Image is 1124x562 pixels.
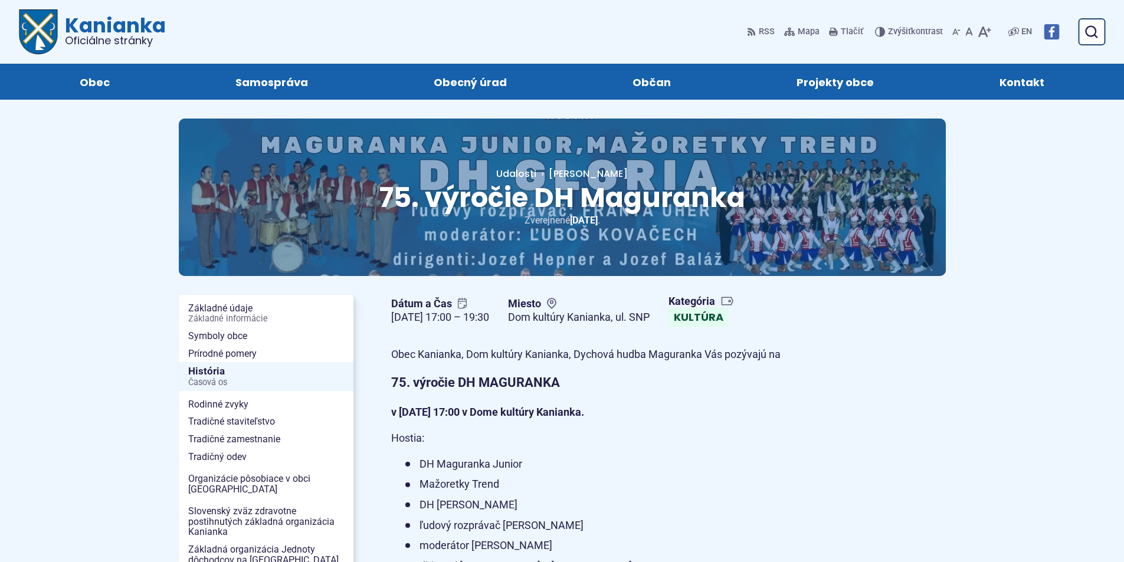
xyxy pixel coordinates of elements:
[746,64,925,100] a: Projekty obce
[949,64,1096,100] a: Kontakt
[179,327,353,345] a: Symboly obce
[179,430,353,448] a: Tradičné zamestnanie
[405,517,810,535] li: ľudový rozprávač [PERSON_NAME]
[549,167,628,180] span: [PERSON_NAME]
[536,167,628,180] a: [PERSON_NAME]
[188,300,344,327] span: Základné údaje
[888,27,911,37] span: Zvýšiť
[80,64,110,100] span: Obec
[405,537,810,555] li: moderátor [PERSON_NAME]
[179,502,353,541] a: Slovenský zväz zdravotne postihnutých základná organizácia Kanianka
[496,167,536,180] a: Udalosti
[179,413,353,430] a: Tradičné staviteľstvo
[188,413,344,430] span: Tradičné staviteľstvo
[19,9,166,54] a: Logo Kanianka, prejsť na domovskú stránku.
[379,179,745,216] span: 75. výročie DH Maguranka
[65,35,166,46] span: Oficiálne stránky
[668,308,729,327] a: Kultúra
[827,19,866,44] button: Tlačiť
[188,470,344,498] span: Organizácie pôsobiace v obci [GEOGRAPHIC_DATA]
[582,64,722,100] a: Občan
[841,27,863,37] span: Tlačiť
[179,448,353,466] a: Tradičný odev
[888,27,943,37] span: kontrast
[391,429,810,448] p: Hostia:
[405,455,810,474] li: DH Maguranka Junior
[797,64,874,100] span: Projekty obce
[782,19,822,44] a: Mapa
[235,64,308,100] span: Samospráva
[179,470,353,498] a: Organizácie pôsobiace v obci [GEOGRAPHIC_DATA]
[391,406,584,418] strong: v [DATE] 17:00 v Dome kultúry Kanianka.
[1021,25,1032,39] span: EN
[405,496,810,514] li: DH [PERSON_NAME]
[188,327,344,345] span: Symboly obce
[179,345,353,363] a: Prírodné pomery
[179,300,353,327] a: Základné údajeZákladné informácie
[28,64,160,100] a: Obec
[875,19,945,44] button: Zvýšiťkontrast
[963,19,975,44] button: Nastaviť pôvodnú veľkosť písma
[188,378,344,387] span: Časová os
[405,475,810,494] li: Mažoretky Trend
[1044,24,1059,40] img: Prejsť na Facebook stránku
[668,295,734,308] span: Kategória
[391,297,489,311] span: Dátum a Čas
[188,396,344,413] span: Rodinné zvyky
[188,362,344,391] span: História
[1000,64,1044,100] span: Kontakt
[179,362,353,391] a: HistóriaČasová os
[508,297,650,311] span: Miesto
[747,19,777,44] a: RSS
[188,345,344,363] span: Prírodné pomery
[391,375,560,390] strong: 75. výročie DH MAGURANKA
[950,19,963,44] button: Zmenšiť veľkosť písma
[391,311,489,324] figcaption: [DATE] 17:00 – 19:30
[1019,25,1034,39] a: EN
[975,19,994,44] button: Zväčšiť veľkosť písma
[391,346,810,364] p: Obec Kanianka, Dom kultúry Kanianka, Dychová hudba Maguranka Vás pozývajú na
[19,9,58,54] img: Prejsť na domovskú stránku
[434,64,507,100] span: Obecný úrad
[633,64,671,100] span: Občan
[570,215,598,226] span: [DATE]
[188,430,344,448] span: Tradičné zamestnanie
[58,15,166,46] span: Kanianka
[382,64,558,100] a: Obecný úrad
[179,396,353,413] a: Rodinné zvyky
[217,212,908,228] p: Zverejnené .
[188,314,344,324] span: Základné informácie
[184,64,359,100] a: Samospráva
[188,502,344,541] span: Slovenský zväz zdravotne postihnutých základná organizácia Kanianka
[508,311,650,324] figcaption: Dom kultúry Kanianka, ul. SNP
[759,25,775,39] span: RSS
[798,25,820,39] span: Mapa
[188,448,344,466] span: Tradičný odev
